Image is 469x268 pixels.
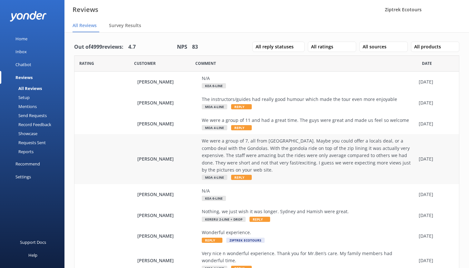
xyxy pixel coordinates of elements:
div: Home [15,32,27,45]
div: [DATE] [419,99,451,106]
span: Date [134,60,156,66]
div: We were a group of 7, all from [GEOGRAPHIC_DATA]. Maybe you could offer a locals deal, or a combo... [202,137,415,174]
span: Kea 6-Line [202,196,226,201]
a: Reports [4,147,64,156]
span: Moa 4-Line [202,125,227,130]
div: Setup [4,93,30,102]
span: Reply [249,217,270,222]
div: [DATE] [419,233,451,240]
span: Kea 6-Line [202,83,226,88]
span: All Reviews [73,22,97,29]
div: Chatbot [15,58,31,71]
span: Reply [231,125,252,130]
span: All ratings [311,43,337,50]
div: Showcase [4,129,37,138]
div: All Reviews [4,84,42,93]
span: Reply [231,104,252,109]
span: All reply statuses [256,43,298,50]
div: Reviews [15,71,33,84]
div: Support Docs [20,236,46,249]
a: All Reviews [4,84,64,93]
span: Reply [231,175,252,180]
h4: Out of 4999 reviews: [74,43,123,51]
span: [PERSON_NAME] [137,155,199,163]
a: Record Feedback [4,120,64,129]
span: Reply [202,238,222,243]
div: [DATE] [419,257,451,264]
span: Date [79,60,94,66]
span: Survey Results [109,22,141,29]
span: Ziptrek Ecotours [226,238,265,243]
img: yonder-white-logo.png [10,11,47,22]
div: Inbox [15,45,27,58]
div: Record Feedback [4,120,51,129]
a: Send Requests [4,111,64,120]
span: All sources [363,43,390,50]
h4: NPS [177,43,187,51]
span: [PERSON_NAME] [137,233,199,240]
div: Requests Sent [4,138,46,147]
span: Kereru 2-Line + Drop [202,217,246,222]
h4: 4.7 [128,43,136,51]
a: Showcase [4,129,64,138]
div: Very nice n wonderful experience. Thank you for Mr.Ben’s care. My family members had wonderful time. [202,250,415,264]
div: The instructors/guides had really good humour which made the tour even more enjoyable [202,96,415,103]
span: [PERSON_NAME] [137,212,199,219]
span: Moa 4-Line [202,175,227,180]
div: Send Requests [4,111,47,120]
div: [DATE] [419,120,451,127]
div: N/A [202,75,415,82]
div: Nothing, we just wish it was longer. Sydney and Hamish were great. [202,208,415,215]
span: All products [414,43,445,50]
div: N/A [202,187,415,194]
span: Moa 4-Line [202,104,227,109]
span: [PERSON_NAME] [137,99,199,106]
div: [DATE] [419,155,451,163]
span: [PERSON_NAME] [137,191,199,198]
span: Question [195,60,216,66]
div: Settings [15,170,31,183]
div: We were a group of 11 and had a great time. The guys were great and made us feel so welcome [202,117,415,124]
div: [DATE] [419,78,451,85]
div: [DATE] [419,212,451,219]
div: Reports [4,147,34,156]
div: Mentions [4,102,37,111]
div: Recommend [15,157,40,170]
span: [PERSON_NAME] [137,120,199,127]
span: Date [422,60,432,66]
a: Requests Sent [4,138,64,147]
a: Mentions [4,102,64,111]
div: [DATE] [419,191,451,198]
div: Help [28,249,37,262]
div: Wonderful experience. [202,229,415,236]
span: [PERSON_NAME] [137,257,199,264]
h3: Reviews [73,5,98,15]
a: Setup [4,93,64,102]
span: [PERSON_NAME] [137,78,199,85]
h4: 83 [192,43,198,51]
span: Ziptrek Ecotours [385,6,422,13]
